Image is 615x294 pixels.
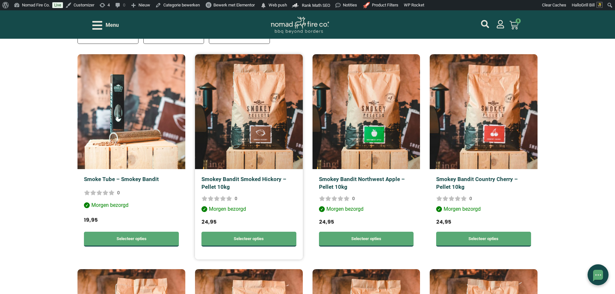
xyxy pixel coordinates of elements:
a: 5 [502,17,526,34]
a: Toevoegen aan winkelwagen: “Smoke Tube - Smokey Bandit“ [84,232,179,247]
span: Menu [106,21,119,29]
img: smokey-bandit-bourbon-blend-10kg-1 [313,54,420,169]
a: Smokey Bandit Smoked Hickory – Pellet 10kg [201,176,286,190]
a: Toevoegen aan winkelwagen: “Smokey Bandit Country Cherry - Pellet 10kg“ [436,232,531,247]
span: 5 [516,18,521,24]
div: 0 [469,195,472,202]
span: Grill Bill [581,3,595,7]
img: smokey-bandit-pellet-smoker-tube [77,54,185,169]
img: smokey-bandit-smoked-hickory-10kg [195,54,303,169]
a: Live [52,2,63,8]
span: Bewerk met Elementor [213,3,255,7]
a: Smokey Bandit Country Cherry – Pellet 10kg [436,176,518,190]
a: Smokey Bandit Northwest Apple – Pellet 10kg [319,176,405,190]
p: Morgen bezorgd [84,201,179,211]
a: Toevoegen aan winkelwagen: “Smokey Bandit Northwest Apple - Pellet 10kg“ [319,232,414,247]
div: 0 [352,195,355,202]
div: 0 [117,189,120,196]
a: mijn account [496,20,505,28]
div: 0 [235,195,237,202]
img: Nomad Logo [271,17,329,34]
span: Rank Math SEO [302,3,330,8]
p: Morgen bezorgd [201,205,296,215]
a: mijn account [481,20,489,28]
img: Avatar of Grill Bill [597,2,602,8]
img: smokey-bandit-country-cherry-10kg [430,54,538,169]
div: Open/Close Menu [92,20,119,31]
span:  [260,1,267,10]
p: Morgen bezorgd [319,205,414,215]
a: Smoke Tube – Smokey Bandit [84,176,159,182]
a: Toevoegen aan winkelwagen: “Smokey Bandit Smoked Hickory - Pellet 10kg“ [201,232,296,247]
p: Morgen bezorgd [436,205,531,215]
